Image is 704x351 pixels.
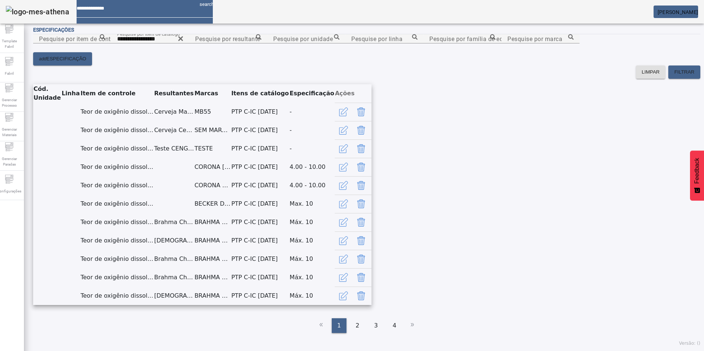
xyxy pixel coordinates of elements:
td: Teor de oxigênio dissolvido no Maturador(Centrifugação) [80,213,154,231]
td: Teor de oxigênio dissolvido no Maturador(Centrifugação) [80,139,154,158]
th: Resultantes [154,84,194,103]
th: Linha [61,84,80,103]
td: BRAHMA CHOPP [194,231,231,250]
input: Number [351,35,418,43]
td: PTP C-IC [DATE] [231,231,289,250]
td: Máx. 10 [289,213,335,231]
mat-label: Pesquise por item de catálogo [117,31,180,36]
td: BECKER DOBLE MALTA [194,195,231,213]
button: Delete [352,121,370,139]
td: PTP C-IC [DATE] [231,121,289,139]
button: Delete [352,158,370,176]
td: PTP C-IC [DATE] [231,268,289,287]
span: 2 [356,321,359,330]
td: BRAHMA CHOPP [194,250,231,268]
td: Teor de oxigênio dissolvido no Maturador(Centrifugação) [80,121,154,139]
td: BRAHMA CHOPP [194,213,231,231]
td: Teor de oxigênio dissolvido no Maturador(Centrifugação) [80,103,154,121]
input: Number [507,35,574,43]
th: Itens de catálogo [231,84,289,103]
input: Number [39,35,105,43]
button: Delete [352,287,370,305]
span: ESPECIFICAÇÃO [46,55,86,63]
td: Teor de oxigênio dissolvido no Maturador(Centrifugação) [80,287,154,305]
td: PTP C-IC [DATE] [231,103,289,121]
span: Feedback [694,158,700,184]
th: Ações [335,84,372,103]
mat-label: Pesquise por linha [351,35,402,42]
td: 4.00 - 10.00 [289,176,335,195]
td: Teor de oxigênio dissolvido no Maturador(Centrifugação) [80,176,154,195]
td: Máx. 10 [289,250,335,268]
td: SEM MARCA (NOVOMES) [194,121,231,139]
mat-label: Pesquise por resultante [195,35,260,42]
td: PTP C-IC [DATE] [231,250,289,268]
td: Teor de oxigênio dissolvido no Maturador(Centrifugação) [80,195,154,213]
td: Max. 10 [289,195,335,213]
td: - [289,121,335,139]
input: Number [429,35,496,43]
button: Feedback - Mostrar pesquisa [690,150,704,201]
span: [PERSON_NAME] [658,9,698,15]
th: Marcas [194,84,231,103]
td: 4.00 - 10.00 [289,158,335,176]
td: BRAHMA CHOPP [194,268,231,287]
td: Brahma Chopp 18 FERMAT [154,268,194,287]
th: Item de controle [80,84,154,103]
td: CORONA ZERO [194,176,231,195]
button: FILTRAR [668,65,700,79]
td: MB55 [194,103,231,121]
mat-label: Pesquise por família de equipamento [429,35,533,42]
span: 3 [374,321,378,330]
td: Brahma Chopp 16 FERMAT [154,213,194,231]
td: PTP C-IC [DATE] [231,176,289,195]
button: addESPECIFICAÇÃO [33,52,92,65]
td: - [289,139,335,158]
input: Number [117,35,183,43]
td: Máx. 10 [289,231,335,250]
th: Especificação [289,84,335,103]
td: Teor de oxigênio dissolvido no Maturador(Centrifugação) [80,250,154,268]
span: Especificações [33,27,74,33]
td: Cerveja Central CYP Maturada [154,121,194,139]
th: Cód. Unidade [33,84,61,103]
td: [DEMOGRAPHIC_DATA] Chopp 18,5 FERMAT [154,287,194,305]
td: PTP C-IC [DATE] [231,139,289,158]
td: Teor de oxigênio dissolvido no Maturador(Centrifugação) [80,158,154,176]
button: Delete [352,250,370,268]
button: Delete [352,177,370,194]
button: Delete [352,213,370,231]
span: Versão: () [679,341,700,346]
td: CORONA [DEMOGRAPHIC_DATA] [194,158,231,176]
td: PTP C-IC [DATE] [231,213,289,231]
td: Cerveja Maturada transformada em MB55 [154,103,194,121]
td: - [289,103,335,121]
td: Teor de oxigênio dissolvido no Maturador(Centrifugação) [80,268,154,287]
td: [DEMOGRAPHIC_DATA] Chopp 16 Propagador (Unitanque) [154,231,194,250]
button: Delete [352,232,370,249]
mat-label: Pesquise por marca [507,35,562,42]
span: LIMPAR [642,68,660,76]
td: PTP C-IC [DATE] [231,158,289,176]
td: TESTE [194,139,231,158]
button: Delete [352,269,370,286]
td: PTP C-IC [DATE] [231,287,289,305]
mat-label: Pesquise por item de controle [39,35,121,42]
span: Fabril [3,68,16,78]
button: Delete [352,140,370,157]
td: PTP C-IC [DATE] [231,195,289,213]
span: 4 [393,321,396,330]
td: BRAHMA CHOPP [194,287,231,305]
input: Number [195,35,261,43]
td: Máx. 10 [289,268,335,287]
img: logo-mes-athena [6,6,69,18]
button: LIMPAR [636,65,666,79]
td: Teor de oxigênio dissolvido no Maturador(Centrifugação) [80,231,154,250]
button: Delete [352,195,370,213]
mat-label: Pesquise por unidade [273,35,333,42]
td: Teste CENG/ZiTec Maturada HG [154,139,194,158]
span: FILTRAR [674,68,694,76]
td: Brahma Chopp 17,5 FERMAT [154,250,194,268]
input: Number [273,35,339,43]
button: Delete [352,103,370,121]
